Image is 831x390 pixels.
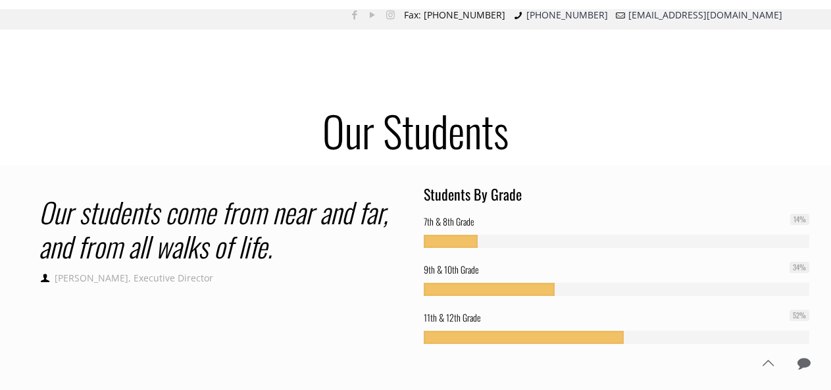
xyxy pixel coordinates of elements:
[512,9,525,21] i: phone
[384,8,397,21] a: Instagram icon
[424,309,809,326] h6: 11th & 12th Grade
[615,9,628,21] i: mail
[366,8,380,21] a: YouTube icon
[526,9,608,21] a: [PHONE_NUMBER]
[799,262,806,272] em: %
[799,310,806,320] em: %
[424,261,809,278] h6: 9th & 10th Grade
[39,272,52,284] i: author
[799,214,806,224] em: %
[790,310,809,321] span: 52
[14,109,817,151] h1: Our Students
[348,8,362,21] a: Facebook icon
[55,272,213,284] span: [PERSON_NAME], Executive Director
[424,213,809,230] h6: 7th & 8th Grade
[628,9,782,21] a: [EMAIL_ADDRESS][DOMAIN_NAME]
[790,262,809,273] span: 34
[754,349,782,377] a: Back to top icon
[790,214,809,225] span: 14
[424,185,809,203] h4: Students By Grade
[39,195,408,263] h2: Our students come from near and far, and from all walks of life.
